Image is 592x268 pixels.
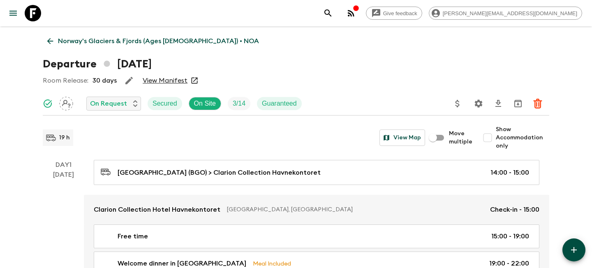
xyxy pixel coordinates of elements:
p: [GEOGRAPHIC_DATA] (BGO) > Clarion Collection Havnekontoret [118,168,321,178]
button: Archive (Completed, Cancelled or Unsynced Departures only) [510,95,526,112]
p: 19 h [59,134,70,142]
p: 30 days [92,76,117,85]
p: Free time [118,231,148,241]
p: 3 / 14 [233,99,245,109]
span: Give feedback [379,10,422,16]
a: View Manifest [143,76,187,85]
span: Move multiple [449,129,473,146]
p: Norway's Glaciers & Fjords (Ages [DEMOGRAPHIC_DATA]) • NOA [58,36,259,46]
p: 15:00 - 19:00 [491,231,529,241]
span: Show Accommodation only [496,125,549,150]
div: Trip Fill [228,97,250,110]
button: Delete [530,95,546,112]
div: Secured [148,97,182,110]
p: Meal Included [253,259,291,268]
button: search adventures [320,5,336,21]
button: Update Price, Early Bird Discount and Costs [449,95,466,112]
button: View Map [379,129,425,146]
p: Secured [153,99,177,109]
p: Clarion Collection Hotel Havnekontoret [94,205,220,215]
h1: Departure [DATE] [43,56,152,72]
a: [GEOGRAPHIC_DATA] (BGO) > Clarion Collection Havnekontoret14:00 - 15:00 [94,160,539,185]
a: Norway's Glaciers & Fjords (Ages [DEMOGRAPHIC_DATA]) • NOA [43,33,264,49]
div: On Site [189,97,221,110]
a: Clarion Collection Hotel Havnekontoret[GEOGRAPHIC_DATA], [GEOGRAPHIC_DATA]Check-in - 15:00 [84,195,549,224]
a: Give feedback [366,7,422,20]
svg: Synced Successfully [43,99,53,109]
div: [PERSON_NAME][EMAIL_ADDRESS][DOMAIN_NAME] [429,7,582,20]
button: Settings [470,95,487,112]
p: On Request [90,99,127,109]
span: [PERSON_NAME][EMAIL_ADDRESS][DOMAIN_NAME] [438,10,582,16]
p: Day 1 [43,160,84,170]
p: [GEOGRAPHIC_DATA], [GEOGRAPHIC_DATA] [227,206,483,214]
p: Guaranteed [262,99,297,109]
button: menu [5,5,21,21]
button: Download CSV [490,95,506,112]
p: 14:00 - 15:00 [490,168,529,178]
span: Assign pack leader [59,99,73,106]
p: Check-in - 15:00 [490,205,539,215]
a: Free time15:00 - 19:00 [94,224,539,248]
p: On Site [194,99,216,109]
p: Room Release: [43,76,88,85]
